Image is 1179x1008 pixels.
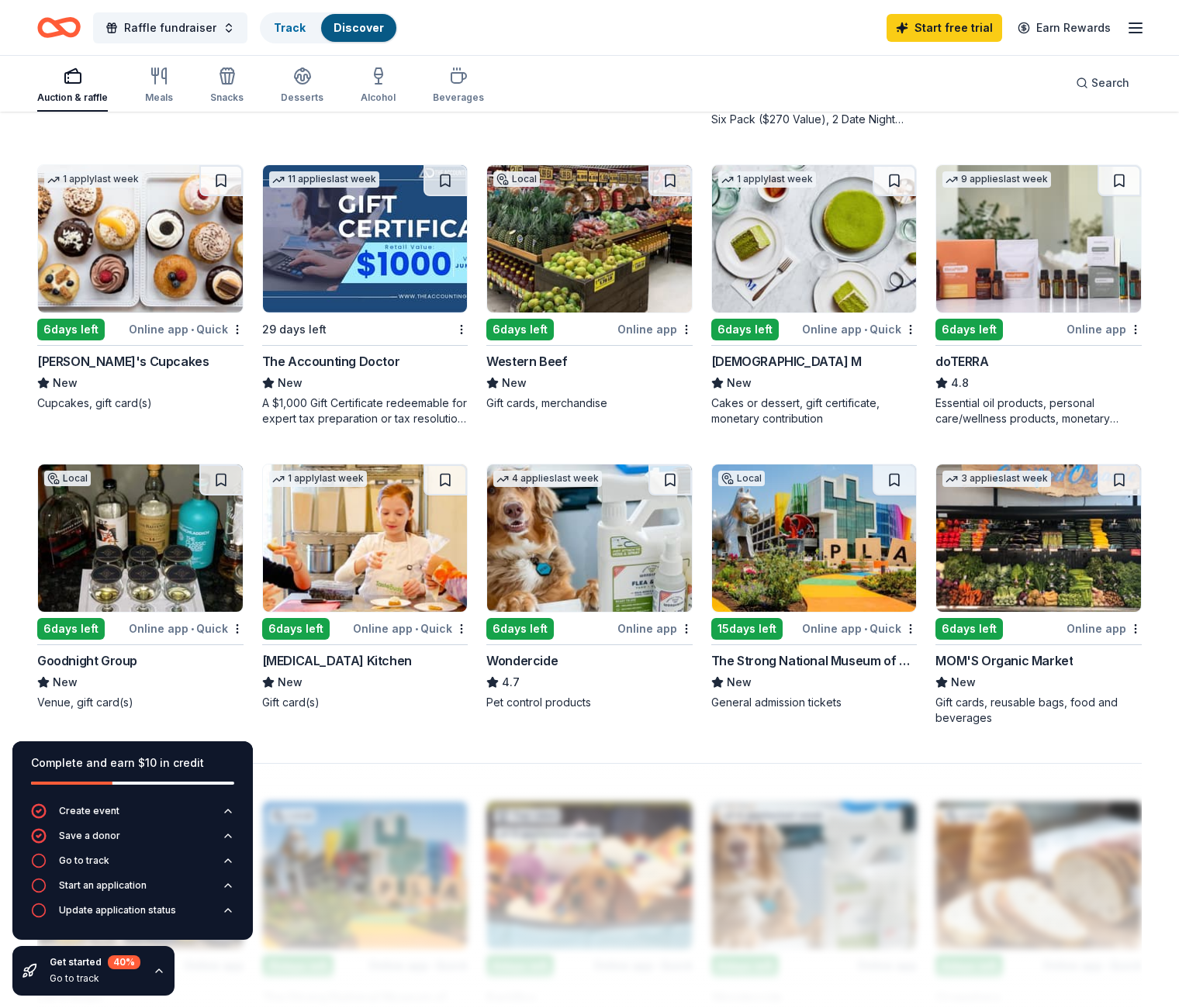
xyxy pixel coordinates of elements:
[262,464,468,710] a: Image for Taste Buds Kitchen1 applylast week6days leftOnline app•Quick[MEDICAL_DATA] KitchenNewGi...
[145,91,173,104] div: Meals
[617,619,693,638] div: Online app
[334,21,384,34] a: Discover
[31,903,234,927] button: Update application status
[263,165,468,312] img: Image for The Accounting Doctor
[935,618,1003,640] div: 6 days left
[936,464,1141,612] img: Image for MOM'S Organic Market
[727,374,752,392] span: New
[1091,74,1129,92] span: Search
[260,12,398,43] button: TrackDiscover
[486,464,693,710] a: Image for Wondercide4 applieslast week6days leftOnline appWondercide4.7Pet control products
[262,695,468,710] div: Gift card(s)
[502,374,527,392] span: New
[278,374,303,392] span: New
[711,395,918,426] div: Cakes or dessert, gift certificate, monetary contribution
[278,673,303,692] span: New
[1063,67,1142,98] button: Search
[262,320,327,339] div: 29 days left
[210,91,244,104] div: Snacks
[263,464,468,612] img: Image for Taste Buds Kitchen
[361,91,396,104] div: Alcohol
[935,464,1142,726] a: Image for MOM'S Organic Market3 applieslast week6days leftOnline appMOM'S Organic MarketNewGift c...
[711,164,918,426] a: Image for Lady M1 applylast week6days leftOnline app•Quick[DEMOGRAPHIC_DATA] MNewCakes or dessert...
[864,623,867,635] span: •
[31,853,234,878] button: Go to track
[711,651,918,670] div: The Strong National Museum of Play
[38,464,243,612] img: Image for Goodnight Group
[59,830,120,842] div: Save a donor
[712,165,917,312] img: Image for Lady M
[44,171,142,188] div: 1 apply last week
[262,618,330,640] div: 6 days left
[37,352,209,371] div: [PERSON_NAME]'s Cupcakes
[935,695,1142,726] div: Gift cards, reusable bags, food and beverages
[711,618,783,640] div: 15 days left
[50,955,140,969] div: Get started
[108,955,140,969] div: 40 %
[727,673,752,692] span: New
[191,623,194,635] span: •
[281,60,323,112] button: Desserts
[262,651,412,670] div: [MEDICAL_DATA] Kitchen
[191,323,194,336] span: •
[53,374,78,392] span: New
[502,673,520,692] span: 4.7
[486,695,693,710] div: Pet control products
[942,171,1051,188] div: 9 applies last week
[37,9,81,46] a: Home
[1067,319,1142,339] div: Online app
[935,651,1073,670] div: MOM'S Organic Market
[59,879,147,892] div: Start an application
[31,754,234,772] div: Complete and earn $10 in credit
[718,171,816,188] div: 1 apply last week
[487,165,692,312] img: Image for Western Beef
[124,19,216,37] span: Raffle fundraiser
[433,91,484,104] div: Beverages
[269,471,367,487] div: 1 apply last week
[493,471,602,487] div: 4 applies last week
[711,352,862,371] div: [DEMOGRAPHIC_DATA] M
[1008,14,1120,42] a: Earn Rewards
[59,904,176,917] div: Update application status
[37,464,244,710] a: Image for Goodnight GroupLocal6days leftOnline app•QuickGoodnight GroupNewVenue, gift card(s)
[711,464,918,710] a: Image for The Strong National Museum of PlayLocal15days leftOnline app•QuickThe Strong National M...
[31,828,234,853] button: Save a donor
[711,96,918,127] div: 3 Family Scavenger [PERSON_NAME] Six Pack ($270 Value), 2 Date Night Scavenger [PERSON_NAME] Two ...
[802,319,917,339] div: Online app Quick
[486,395,693,411] div: Gift cards, merchandise
[59,854,109,867] div: Go to track
[951,673,976,692] span: New
[935,395,1142,426] div: Essential oil products, personal care/wellness products, monetary donations
[274,21,306,34] a: Track
[210,60,244,112] button: Snacks
[486,164,693,411] a: Image for Western BeefLocal6days leftOnline appWestern BeefNewGift cards, merchandise
[935,319,1003,340] div: 6 days left
[31,803,234,828] button: Create event
[1067,619,1142,638] div: Online app
[37,60,108,112] button: Auction & raffle
[487,464,692,612] img: Image for Wondercide
[415,623,418,635] span: •
[262,395,468,426] div: A $1,000 Gift Certificate redeemable for expert tax preparation or tax resolution services—recipi...
[361,60,396,112] button: Alcohol
[942,471,1051,487] div: 3 applies last week
[37,651,137,670] div: Goodnight Group
[37,618,105,640] div: 6 days left
[269,171,379,188] div: 11 applies last week
[718,471,765,486] div: Local
[145,60,173,112] button: Meals
[433,60,484,112] button: Beverages
[486,651,558,670] div: Wondercide
[37,395,244,411] div: Cupcakes, gift card(s)
[711,319,779,340] div: 6 days left
[493,171,540,187] div: Local
[486,352,567,371] div: Western Beef
[864,323,867,336] span: •
[37,695,244,710] div: Venue, gift card(s)
[31,878,234,903] button: Start an application
[935,352,988,371] div: doTERRA
[887,14,1002,42] a: Start free trial
[935,164,1142,426] a: Image for doTERRA9 applieslast week6days leftOnline appdoTERRA4.8Essential oil products, personal...
[951,374,969,392] span: 4.8
[53,673,78,692] span: New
